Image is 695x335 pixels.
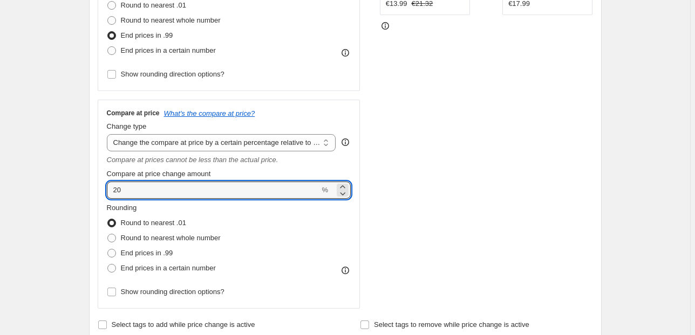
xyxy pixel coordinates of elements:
[322,186,328,194] span: %
[121,1,186,9] span: Round to nearest .01
[121,70,224,78] span: Show rounding direction options?
[107,182,320,199] input: 20
[121,219,186,227] span: Round to nearest .01
[121,46,216,54] span: End prices in a certain number
[107,170,211,178] span: Compare at price change amount
[107,122,147,130] span: Change type
[107,156,278,164] i: Compare at prices cannot be less than the actual price.
[374,320,529,329] span: Select tags to remove while price change is active
[340,137,351,148] div: help
[121,234,221,242] span: Round to nearest whole number
[112,320,255,329] span: Select tags to add while price change is active
[121,288,224,296] span: Show rounding direction options?
[107,109,160,117] h3: Compare at price
[121,249,173,257] span: End prices in .99
[121,16,221,24] span: Round to nearest whole number
[121,264,216,272] span: End prices in a certain number
[107,204,137,212] span: Rounding
[164,109,255,117] button: What's the compare at price?
[121,31,173,39] span: End prices in .99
